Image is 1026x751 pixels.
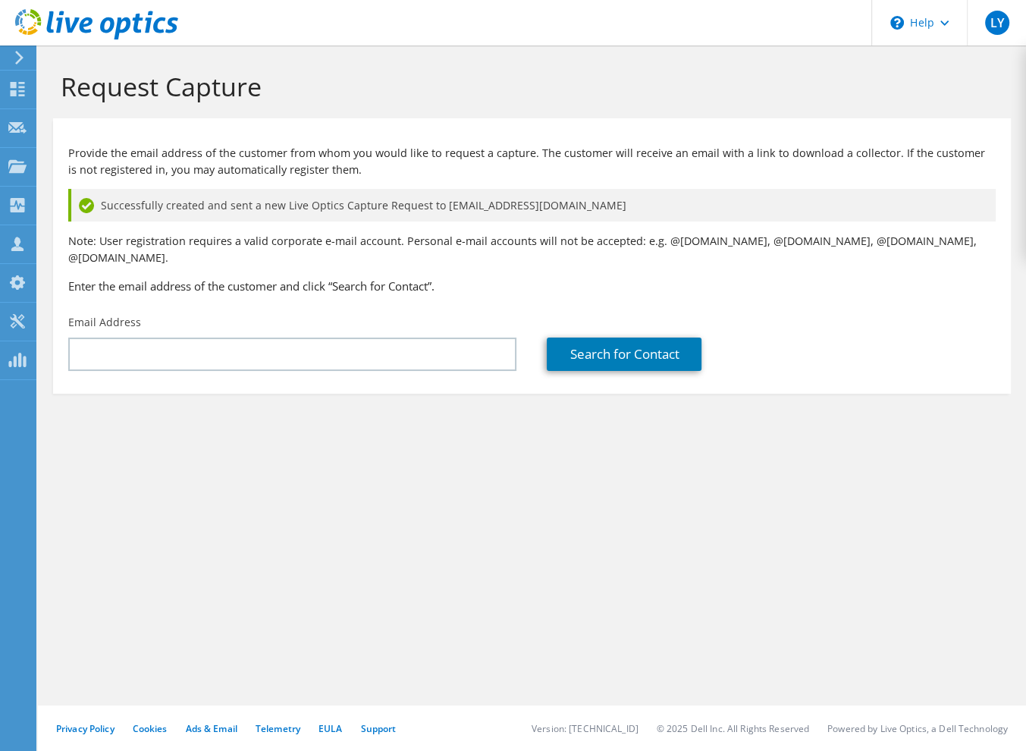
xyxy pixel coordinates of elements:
li: Powered by Live Optics, a Dell Technology [827,722,1008,735]
span: Successfully created and sent a new Live Optics Capture Request to [EMAIL_ADDRESS][DOMAIN_NAME] [101,197,626,214]
li: Version: [TECHNICAL_ID] [532,722,639,735]
p: Provide the email address of the customer from whom you would like to request a capture. The cust... [68,145,996,178]
label: Email Address [68,315,141,330]
a: EULA [318,722,342,735]
a: Cookies [133,722,168,735]
a: Privacy Policy [56,722,115,735]
a: Ads & Email [186,722,237,735]
li: © 2025 Dell Inc. All Rights Reserved [657,722,809,735]
a: Telemetry [256,722,300,735]
h3: Enter the email address of the customer and click “Search for Contact”. [68,278,996,294]
svg: \n [890,16,904,30]
a: Search for Contact [547,338,701,371]
span: LY [985,11,1009,35]
p: Note: User registration requires a valid corporate e-mail account. Personal e-mail accounts will ... [68,233,996,266]
a: Support [360,722,396,735]
h1: Request Capture [61,71,996,102]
